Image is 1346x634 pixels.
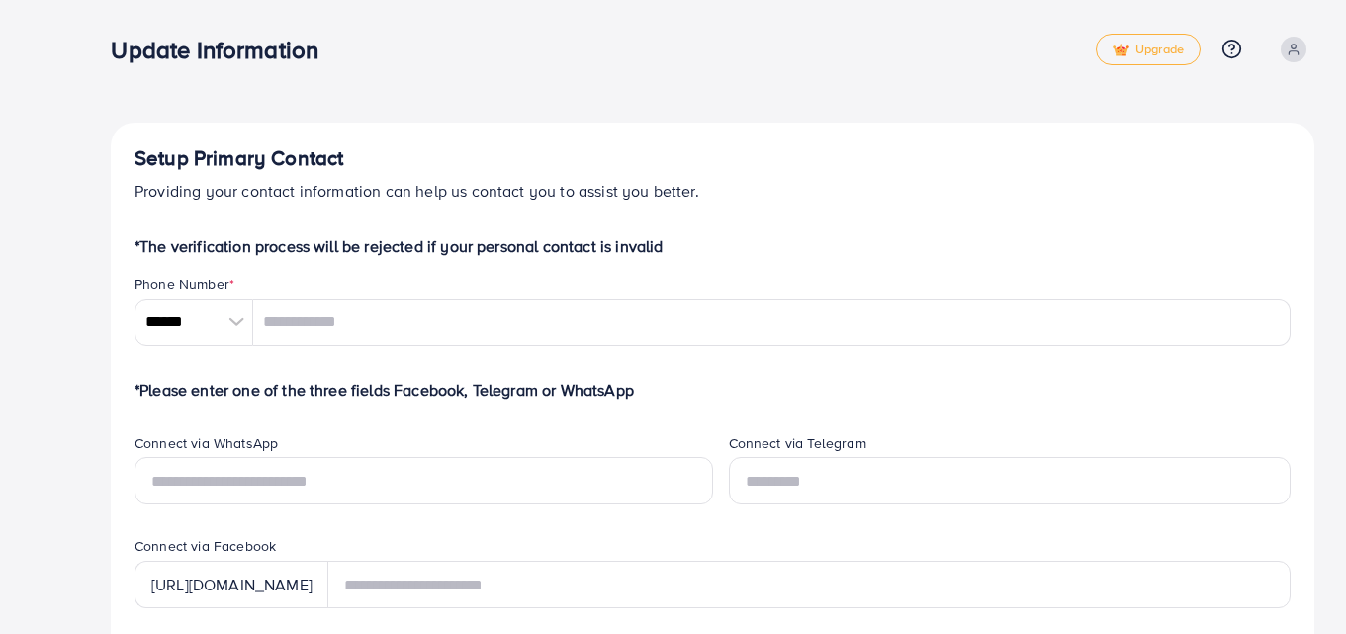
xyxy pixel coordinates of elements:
[1113,43,1184,57] span: Upgrade
[135,536,276,556] label: Connect via Facebook
[135,433,278,453] label: Connect via WhatsApp
[1113,44,1129,57] img: tick
[135,146,1291,171] h4: Setup Primary Contact
[111,36,334,64] h3: Update Information
[135,274,234,294] label: Phone Number
[135,179,1291,203] p: Providing your contact information can help us contact you to assist you better.
[135,378,1291,402] p: *Please enter one of the three fields Facebook, Telegram or WhatsApp
[729,433,866,453] label: Connect via Telegram
[135,234,1291,258] p: *The verification process will be rejected if your personal contact is invalid
[135,561,328,608] div: [URL][DOMAIN_NAME]
[1096,34,1201,65] a: tickUpgrade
